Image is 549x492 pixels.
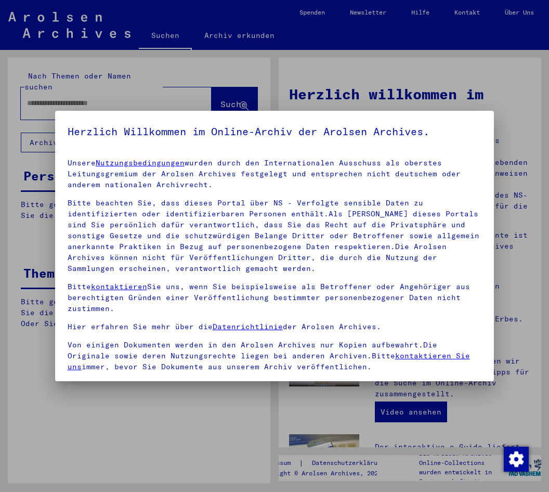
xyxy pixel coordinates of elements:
[68,198,482,274] p: Bitte beachten Sie, dass dieses Portal über NS - Verfolgte sensible Daten zu identifizierten oder...
[91,282,147,291] a: kontaktieren
[68,123,482,140] h5: Herzlich Willkommen im Online-Archiv der Arolsen Archives.
[80,380,482,442] span: Einverständniserklärung: Hiermit erkläre ich mich damit einverstanden, dass ich sensible personen...
[68,351,470,371] a: kontaktieren Sie uns
[68,321,482,332] p: Hier erfahren Sie mehr über die der Arolsen Archives.
[213,322,283,331] a: Datenrichtlinie
[504,447,529,472] img: Zustimmung ändern
[68,340,482,372] p: Von einigen Dokumenten werden in den Arolsen Archives nur Kopien aufbewahrt.Die Originale sowie d...
[68,158,482,190] p: Unsere wurden durch den Internationalen Ausschuss als oberstes Leitungsgremium der Arolsen Archiv...
[68,281,482,314] p: Bitte Sie uns, wenn Sie beispielsweise als Betroffener oder Angehöriger aus berechtigten Gründen ...
[96,158,185,167] a: Nutzungsbedingungen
